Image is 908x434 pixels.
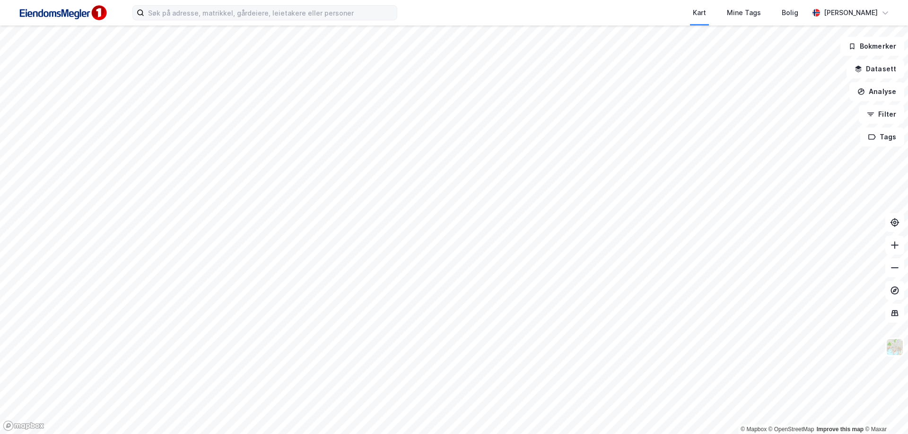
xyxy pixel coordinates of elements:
[817,426,864,433] a: Improve this map
[859,105,904,124] button: Filter
[768,426,814,433] a: OpenStreetMap
[693,7,706,18] div: Kart
[144,6,397,20] input: Søk på adresse, matrikkel, gårdeiere, leietakere eller personer
[824,7,878,18] div: [PERSON_NAME]
[15,2,110,24] img: F4PB6Px+NJ5v8B7XTbfpPpyloAAAAASUVORK5CYII=
[849,82,904,101] button: Analyse
[840,37,904,56] button: Bokmerker
[861,389,908,434] div: Kontrollprogram for chat
[3,420,44,431] a: Mapbox homepage
[782,7,798,18] div: Bolig
[886,338,904,356] img: Z
[727,7,761,18] div: Mine Tags
[741,426,767,433] a: Mapbox
[861,389,908,434] iframe: Chat Widget
[860,128,904,146] button: Tags
[847,60,904,78] button: Datasett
